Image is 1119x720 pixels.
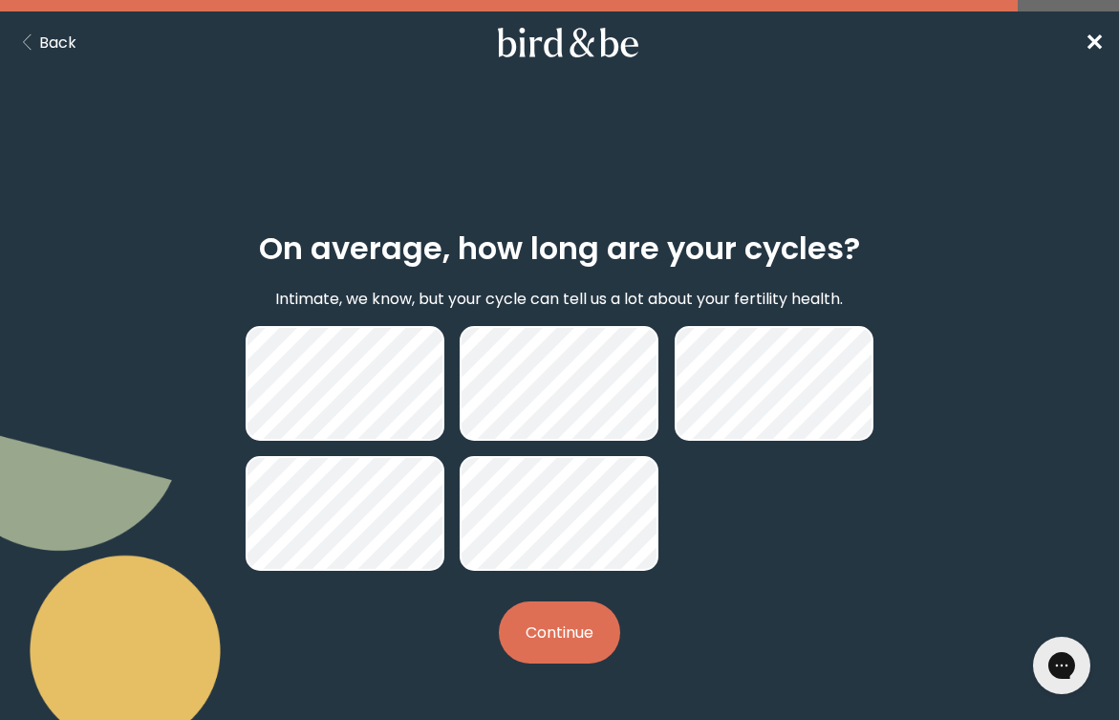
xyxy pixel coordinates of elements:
button: Back Button [15,31,76,55]
a: ✕ [1085,26,1104,59]
button: Continue [499,601,620,664]
p: Intimate, we know, but your cycle can tell us a lot about your fertility health. [275,287,843,311]
h2: On average, how long are your cycles? [259,226,860,272]
iframe: Gorgias live chat messenger [1023,630,1100,701]
span: ✕ [1085,27,1104,58]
